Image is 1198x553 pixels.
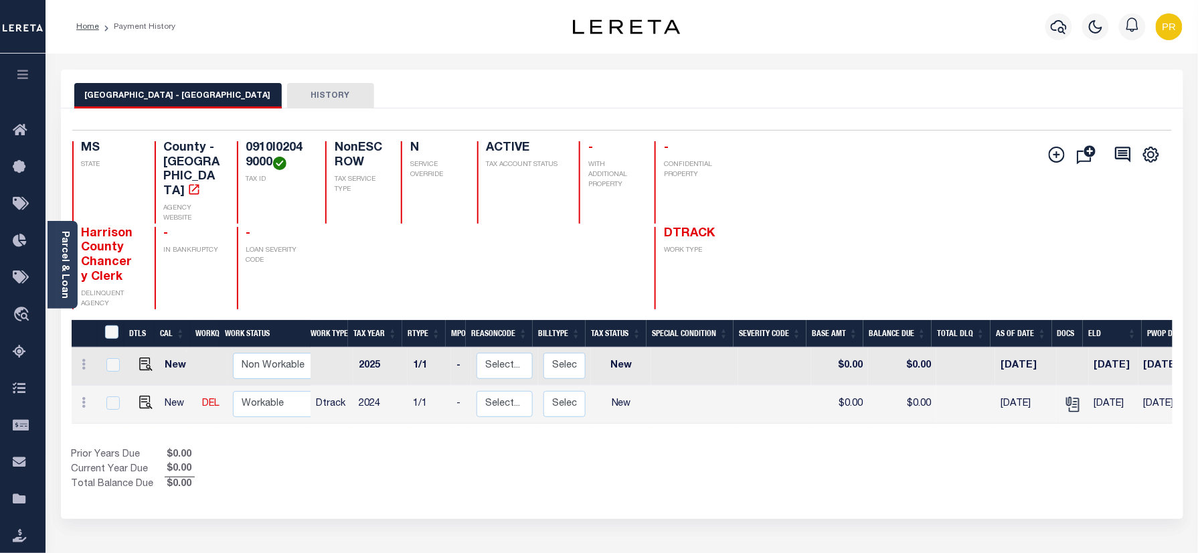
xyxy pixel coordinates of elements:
span: - [164,228,169,240]
td: $0.00 [811,386,868,424]
p: TAX ACCOUNT STATUS [487,160,564,170]
th: DTLS [124,320,155,347]
th: ReasonCode: activate to sort column ascending [466,320,533,347]
th: Work Type [305,320,348,347]
td: $0.00 [868,386,936,424]
p: TAX ID [246,175,310,185]
th: WorkQ [190,320,220,347]
h4: N [410,141,460,156]
p: SERVICE OVERRIDE [410,160,460,180]
th: Severity Code: activate to sort column ascending [734,320,806,347]
p: IN BANKRUPTCY [164,246,221,256]
h4: County - [GEOGRAPHIC_DATA] [164,141,221,199]
th: Balance Due: activate to sort column ascending [863,320,932,347]
td: New [591,347,651,386]
a: DEL [202,399,220,408]
th: ELD: activate to sort column ascending [1083,320,1142,347]
p: WITH ADDITIONAL PROPERTY [588,160,638,190]
button: [GEOGRAPHIC_DATA] - [GEOGRAPHIC_DATA] [74,83,282,108]
td: New [591,386,651,424]
td: [DATE] [1089,347,1139,386]
th: Tax Year: activate to sort column ascending [348,320,402,347]
th: &nbsp; [97,320,124,347]
td: 1/1 [408,386,451,424]
td: - [451,386,471,424]
td: New [159,386,197,424]
a: Home [76,23,99,31]
p: LOAN SEVERITY CODE [246,246,310,266]
td: Current Year Due [72,462,165,477]
td: [DATE] [995,386,1056,424]
th: Base Amt: activate to sort column ascending [806,320,863,347]
th: Total DLQ: activate to sort column ascending [932,320,991,347]
span: $0.00 [165,462,195,477]
th: Work Status [220,320,310,347]
button: HISTORY [287,83,374,108]
td: $0.00 [868,347,936,386]
th: Tax Status: activate to sort column ascending [586,320,647,347]
span: - [588,142,593,154]
th: As of Date: activate to sort column ascending [991,320,1052,347]
p: STATE [82,160,139,170]
td: 1/1 [408,347,451,386]
th: MPO [446,320,466,347]
th: Docs [1052,320,1084,347]
td: Dtrack [311,386,353,424]
i: travel_explore [13,307,34,324]
td: [DATE] [995,347,1056,386]
img: logo-dark.svg [573,19,680,34]
li: Payment History [99,21,175,33]
span: - [246,228,251,240]
th: Special Condition: activate to sort column ascending [647,320,734,347]
a: Parcel & Loan [60,231,69,299]
td: Total Balance Due [72,477,165,492]
span: Harrison County Chancery Clerk [82,228,133,283]
th: &nbsp;&nbsp;&nbsp;&nbsp;&nbsp;&nbsp;&nbsp;&nbsp;&nbsp;&nbsp; [72,320,97,347]
th: BillType: activate to sort column ascending [533,320,586,347]
td: [DATE] [1089,386,1139,424]
h4: ACTIVE [487,141,564,156]
td: 2025 [353,347,408,386]
td: Prior Years Due [72,448,165,463]
p: AGENCY WEBSITE [164,204,221,224]
td: New [159,347,197,386]
p: DELINQUENT AGENCY [82,289,139,309]
th: RType: activate to sort column ascending [402,320,446,347]
td: - [451,347,471,386]
th: CAL: activate to sort column ascending [155,320,190,347]
h4: MS [82,141,139,156]
h4: 0910I02049000 [246,141,310,170]
p: TAX SERVICE TYPE [335,175,385,195]
img: svg+xml;base64,PHN2ZyB4bWxucz0iaHR0cDovL3d3dy53My5vcmcvMjAwMC9zdmciIHBvaW50ZXItZXZlbnRzPSJub25lIi... [1156,13,1183,40]
span: $0.00 [165,448,195,463]
td: $0.00 [811,347,868,386]
span: $0.00 [165,477,195,492]
td: 2024 [353,386,408,424]
h4: NonESCROW [335,141,385,170]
